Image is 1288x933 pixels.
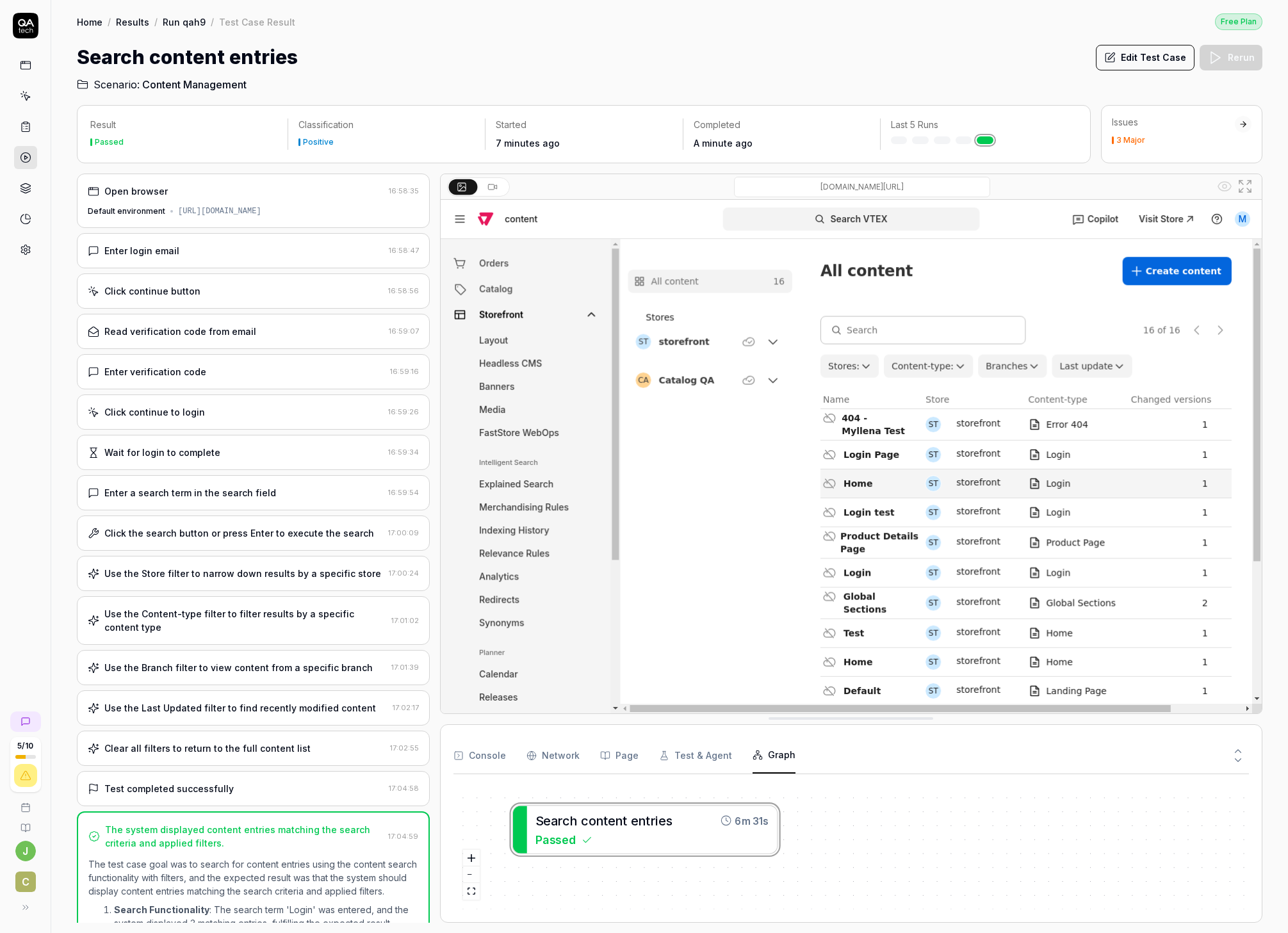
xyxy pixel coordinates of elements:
div: Open browser [104,184,168,198]
button: zoom in [463,850,480,866]
p: Result [90,118,277,131]
img: Screenshot [441,200,1262,713]
time: 17:04:58 [389,784,419,793]
div: Use the Store filter to narrow down results by a specific store [104,567,381,580]
div: Read verification code from email [104,325,256,338]
time: 16:58:47 [389,246,419,255]
time: 17:00:24 [389,569,419,578]
a: Documentation [5,813,45,833]
div: Wait for login to complete [104,446,220,459]
p: Last 5 Runs [891,118,1067,131]
button: Network [526,738,580,774]
time: 17:01:02 [391,616,419,625]
time: 16:58:56 [388,286,419,295]
time: 16:59:34 [388,448,419,457]
span: 5 / 10 [17,742,33,750]
button: Open in full screen [1235,176,1255,197]
div: Enter verification code [104,365,206,378]
div: / [211,15,214,28]
button: Console [453,738,506,774]
time: 17:00:09 [388,528,419,537]
time: 16:59:26 [388,407,419,416]
a: Results [116,15,149,28]
div: Use the Last Updated filter to find recently modified content [104,701,376,715]
time: A minute ago [694,138,753,149]
time: 16:59:54 [388,488,419,497]
div: Default environment [88,206,165,217]
p: Classification [298,118,475,131]
button: C [5,861,45,895]
div: [URL][DOMAIN_NAME] [178,206,261,217]
p: Started [496,118,672,131]
time: 16:59:07 [389,327,419,336]
button: Free Plan [1215,13,1262,30]
time: 17:01:39 [391,663,419,672]
time: 17:02:17 [393,703,419,712]
span: Scenario: [91,77,140,92]
button: zoom out [463,866,480,883]
div: Enter a search term in the search field [104,486,276,499]
div: React Flow controls [463,850,480,900]
div: Clear all filters to return to the full content list [104,742,311,755]
time: 7 minutes ago [496,138,560,149]
p: Completed [694,118,870,131]
span: Content Management [142,77,247,92]
div: / [154,15,158,28]
div: Click the search button or press Enter to execute the search [104,526,374,540]
div: Use the Branch filter to view content from a specific branch [104,661,373,674]
button: Page [600,738,639,774]
span: C [15,872,36,892]
button: Test & Agent [659,738,732,774]
p: The test case goal was to search for content entries using the content search functionality with ... [88,857,418,898]
div: Enter login email [104,244,179,257]
button: j [15,841,36,861]
div: Passed [95,138,124,146]
div: Issues [1112,116,1235,129]
time: 16:59:16 [390,367,419,376]
time: 16:58:35 [389,186,419,195]
a: Run qah9 [163,15,206,28]
a: Scenario:Content Management [77,77,247,92]
div: 3 Major [1116,136,1145,144]
h1: Search content entries [77,43,298,72]
button: Show all interative elements [1214,176,1235,197]
time: 17:02:55 [390,743,419,752]
div: Click continue to login [104,405,205,419]
div: The system displayed content entries matching the search criteria and applied filters. [105,823,383,850]
div: Test completed successfully [104,782,234,795]
button: Graph [753,738,795,774]
a: New conversation [10,711,41,732]
time: 17:04:59 [388,832,418,841]
a: Book a call with us [5,792,45,813]
button: Rerun [1200,45,1262,70]
div: Use the Content-type filter to filter results by a specific content type [104,607,386,634]
button: Edit Test Case [1096,45,1194,70]
div: Test Case Result [219,15,295,28]
li: : The search term 'Login' was entered, and the system displayed 3 matching entries, fulfilling th... [114,903,418,930]
div: / [108,15,111,28]
button: fit view [463,883,480,900]
div: Click continue button [104,284,200,298]
a: Home [77,15,102,28]
div: Positive [303,138,334,146]
strong: Search Functionality [114,904,209,915]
